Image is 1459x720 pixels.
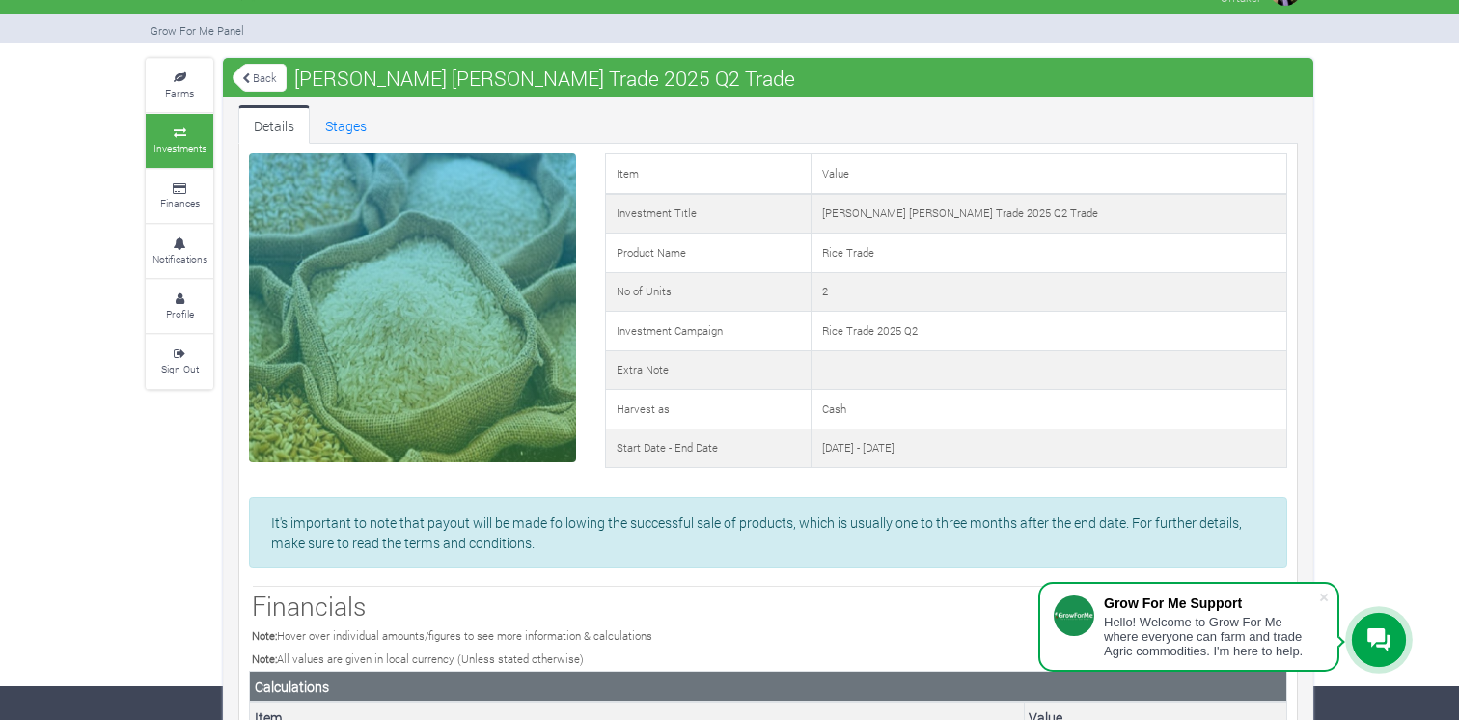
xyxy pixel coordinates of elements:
[310,105,382,144] a: Stages
[811,429,1286,468] td: [DATE] - [DATE]
[811,272,1286,312] td: 2
[605,234,811,273] td: Product Name
[238,105,310,144] a: Details
[811,194,1286,234] td: [PERSON_NAME] [PERSON_NAME] Trade 2025 Q2 Trade
[252,628,277,643] b: Note:
[146,170,213,223] a: Finances
[146,59,213,112] a: Farms
[811,312,1286,351] td: Rice Trade 2025 Q2
[233,62,287,94] a: Back
[605,390,811,429] td: Harvest as
[250,672,1287,703] th: Calculations
[161,362,199,375] small: Sign Out
[605,312,811,351] td: Investment Campaign
[146,335,213,388] a: Sign Out
[166,307,194,320] small: Profile
[1104,615,1318,658] div: Hello! Welcome to Grow For Me where everyone can farm and trade Agric commodities. I'm here to help.
[605,272,811,312] td: No of Units
[252,628,652,643] small: Hover over individual amounts/figures to see more information & calculations
[146,280,213,333] a: Profile
[811,154,1286,194] td: Value
[252,651,584,666] small: All values are given in local currency (Unless stated otherwise)
[165,86,194,99] small: Farms
[160,196,200,209] small: Finances
[289,59,800,97] span: [PERSON_NAME] [PERSON_NAME] Trade 2025 Q2 Trade
[605,154,811,194] td: Item
[605,350,811,390] td: Extra Note
[151,23,244,38] small: Grow For Me Panel
[605,429,811,468] td: Start Date - End Date
[146,114,213,167] a: Investments
[252,591,1284,622] h3: Financials
[153,141,206,154] small: Investments
[811,234,1286,273] td: Rice Trade
[271,512,1265,553] p: It's important to note that payout will be made following the successful sale of products, which ...
[811,390,1286,429] td: Cash
[146,225,213,278] a: Notifications
[152,252,207,265] small: Notifications
[1104,595,1318,611] div: Grow For Me Support
[252,651,277,666] b: Note:
[605,194,811,234] td: Investment Title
